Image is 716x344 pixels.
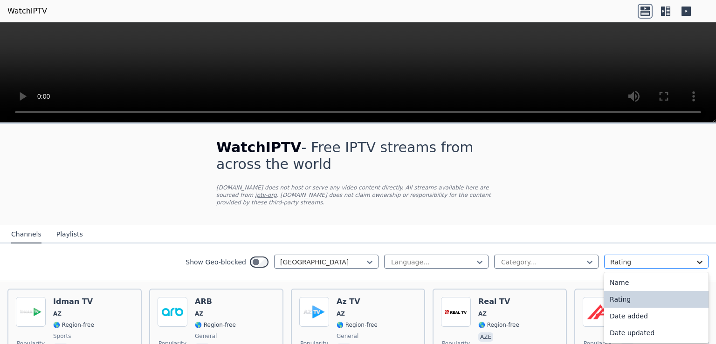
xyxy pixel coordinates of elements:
[216,184,500,206] p: [DOMAIN_NAME] does not host or serve any video content directly. All streams available here are s...
[337,297,378,306] h6: Az TV
[604,291,709,308] div: Rating
[195,310,203,317] span: AZ
[478,332,493,342] p: aze
[604,274,709,291] div: Name
[583,297,613,327] img: APA Tv
[216,139,500,173] h1: - Free IPTV streams from across the world
[299,297,329,327] img: Az TV
[337,321,378,329] span: 🌎 Region-free
[56,226,83,243] button: Playlists
[53,332,71,340] span: sports
[158,297,187,327] img: ARB
[478,310,487,317] span: AZ
[478,321,519,329] span: 🌎 Region-free
[337,332,358,340] span: general
[478,297,519,306] h6: Real TV
[216,139,302,155] span: WatchIPTV
[53,297,94,306] h6: Idman TV
[11,226,41,243] button: Channels
[7,6,47,17] a: WatchIPTV
[604,308,709,324] div: Date added
[53,310,62,317] span: AZ
[604,324,709,341] div: Date updated
[186,257,246,267] label: Show Geo-blocked
[195,297,236,306] h6: ARB
[441,297,471,327] img: Real TV
[195,332,217,340] span: general
[16,297,46,327] img: Idman TV
[337,310,345,317] span: AZ
[195,321,236,329] span: 🌎 Region-free
[53,321,94,329] span: 🌎 Region-free
[255,192,277,198] a: iptv-org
